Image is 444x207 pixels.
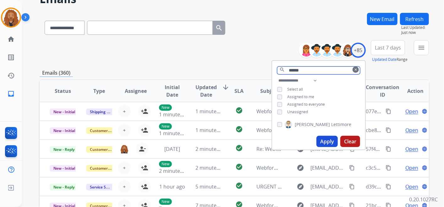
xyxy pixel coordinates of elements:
span: Last 7 days [375,46,401,49]
mat-icon: language [422,165,427,171]
mat-icon: check_circle [235,107,243,114]
span: Just now [401,30,429,35]
p: New [159,123,172,130]
span: 2 minutes ago [196,146,229,152]
span: Subject [260,87,279,95]
mat-icon: check_circle [235,125,243,133]
mat-icon: check_circle [235,144,243,152]
mat-icon: content_copy [386,127,391,133]
span: Open [405,145,418,153]
mat-icon: list_alt [7,54,15,61]
th: Action [392,80,429,102]
button: + [118,105,131,118]
mat-icon: language [422,109,427,114]
mat-icon: content_copy [349,165,355,171]
span: New - Initial [50,127,79,134]
p: New [159,104,172,111]
mat-icon: history [7,72,15,79]
span: Service Support [86,184,122,190]
span: Unassigned [287,109,308,114]
img: agent-avatar [120,145,129,154]
span: 1 minute ago [196,108,227,115]
span: Re: Webform from [EMAIL_ADDRESS][DOMAIN_NAME] on [DATE] [256,146,407,152]
span: New - Reply [50,146,78,153]
span: Webform from [EMAIL_ADDRESS][DOMAIN_NAME] on [DATE] [256,164,399,171]
p: 0.20.1027RC [409,196,438,203]
img: avatar [2,9,20,26]
span: Status [55,87,71,95]
span: Lettimore [331,121,351,128]
button: + [118,124,131,136]
mat-icon: check_circle [235,163,243,171]
span: Updated Date [196,83,217,98]
span: Webform from [EMAIL_ADDRESS][DOMAIN_NAME] on [DATE] [256,108,399,115]
div: +85 [351,43,366,58]
mat-icon: person_add [141,126,148,134]
button: Apply [316,136,338,147]
span: New - Initial [50,165,79,172]
span: Webform from [EMAIL_ADDRESS][DOMAIN_NAME] on [DATE] [256,127,399,134]
span: Assigned to everyone [287,102,325,107]
span: 1 minute ago [159,130,190,137]
button: Refresh [400,13,429,25]
span: Shipping Protection [86,109,129,115]
span: 1 minute ago [196,127,227,134]
mat-icon: content_copy [386,184,391,189]
mat-icon: content_copy [386,109,391,114]
p: Emails (360) [40,69,73,77]
mat-icon: person_add [141,183,148,190]
mat-icon: home [7,35,15,43]
span: Assignee [125,87,147,95]
span: 5 minutes ago [196,183,229,190]
mat-icon: language [422,146,427,152]
span: [EMAIL_ADDRESS][DOMAIN_NAME] [310,183,345,190]
p: New [159,199,172,205]
span: + [123,108,126,115]
mat-icon: language [422,127,427,133]
button: + [118,180,131,193]
span: [DATE] [164,146,180,152]
mat-icon: content_copy [386,146,391,152]
mat-icon: language [422,184,427,189]
span: Open [405,183,418,190]
mat-icon: person_add [141,164,148,172]
mat-icon: check_circle [235,182,243,189]
span: Customer Support [86,146,127,153]
mat-icon: content_copy [386,165,391,171]
mat-icon: explore [297,164,304,172]
button: Clear [340,136,360,147]
mat-icon: clear [354,68,358,72]
button: Updated Date [372,57,397,62]
span: New - Reply [50,184,78,190]
span: 1 minute ago [159,111,190,118]
mat-icon: person_add [141,108,148,115]
span: Customer Support [86,165,127,172]
span: Initial Date [159,83,185,98]
mat-icon: arrow_downward [222,83,230,91]
span: New - Initial [50,109,79,115]
button: New Email [367,13,397,25]
mat-icon: menu [418,44,425,51]
span: [PERSON_NAME] [295,121,330,128]
span: Last Updated: [401,25,429,30]
span: Range [372,57,408,62]
span: + [123,183,126,190]
span: Open [405,126,418,134]
span: Type [93,87,105,95]
span: SLA [234,87,244,95]
span: [EMAIL_ADDRESS][DOMAIN_NAME] [310,164,345,172]
span: Select all [287,87,303,92]
mat-icon: search [279,67,285,72]
span: Open [405,108,418,115]
span: Assigned to me [287,94,314,99]
p: New [159,161,172,167]
mat-icon: person_remove [139,145,146,153]
mat-icon: explore [297,183,304,190]
span: Open [405,164,418,172]
mat-icon: search [215,24,223,32]
button: + [118,162,131,174]
mat-icon: content_copy [349,184,355,189]
span: 2 minutes ago [159,167,193,174]
span: + [123,164,126,172]
span: 1 hour ago [159,183,185,190]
